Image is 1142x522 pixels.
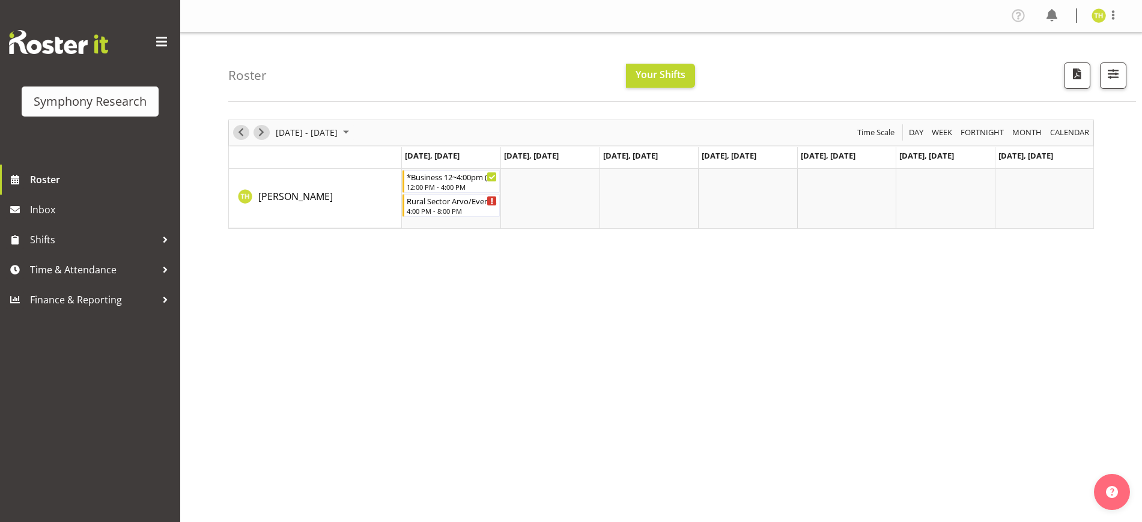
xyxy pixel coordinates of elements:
[9,30,108,54] img: Rosterit website logo
[272,120,356,145] div: Sep 29 - Oct 05, 2025
[998,150,1053,161] span: [DATE], [DATE]
[931,125,953,140] span: Week
[907,125,926,140] button: Timeline Day
[1106,486,1118,498] img: help-xxl-2.png
[930,125,955,140] button: Timeline Week
[402,170,500,193] div: Tristan Healley"s event - *Business 12~4:00pm (mixed shift start times) Begin From Monday, Septem...
[30,231,156,249] span: Shifts
[407,182,497,192] div: 12:00 PM - 4:00 PM
[402,194,500,217] div: Tristan Healley"s event - Rural Sector Arvo/Evenings Begin From Monday, September 29, 2025 at 4:0...
[275,125,339,140] span: [DATE] - [DATE]
[856,125,896,140] span: Time Scale
[258,190,333,203] span: [PERSON_NAME]
[959,125,1005,140] span: Fortnight
[231,120,251,145] div: previous period
[405,150,460,161] span: [DATE], [DATE]
[254,125,270,140] button: Next
[702,150,756,161] span: [DATE], [DATE]
[402,169,1093,228] table: Timeline Week of October 2, 2025
[30,201,174,219] span: Inbox
[603,150,658,161] span: [DATE], [DATE]
[959,125,1006,140] button: Fortnight
[407,195,497,207] div: Rural Sector Arvo/Evenings
[1049,125,1090,140] span: calendar
[30,261,156,279] span: Time & Attendance
[274,125,354,140] button: September 2025
[801,150,855,161] span: [DATE], [DATE]
[258,189,333,204] a: [PERSON_NAME]
[1048,125,1092,140] button: Month
[228,68,267,82] h4: Roster
[407,206,497,216] div: 4:00 PM - 8:00 PM
[908,125,925,140] span: Day
[899,150,954,161] span: [DATE], [DATE]
[504,150,559,161] span: [DATE], [DATE]
[407,171,497,183] div: *Business 12~4:00pm (mixed shift start times)
[30,291,156,309] span: Finance & Reporting
[636,68,685,81] span: Your Shifts
[1011,125,1043,140] span: Month
[1064,62,1090,89] button: Download a PDF of the roster according to the set date range.
[1010,125,1044,140] button: Timeline Month
[1100,62,1126,89] button: Filter Shifts
[626,64,695,88] button: Your Shifts
[855,125,897,140] button: Time Scale
[34,93,147,111] div: Symphony Research
[30,171,174,189] span: Roster
[251,120,272,145] div: next period
[233,125,249,140] button: Previous
[228,120,1094,229] div: Timeline Week of October 2, 2025
[1092,8,1106,23] img: tristan-healley11868.jpg
[229,169,402,228] td: Tristan Healley resource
